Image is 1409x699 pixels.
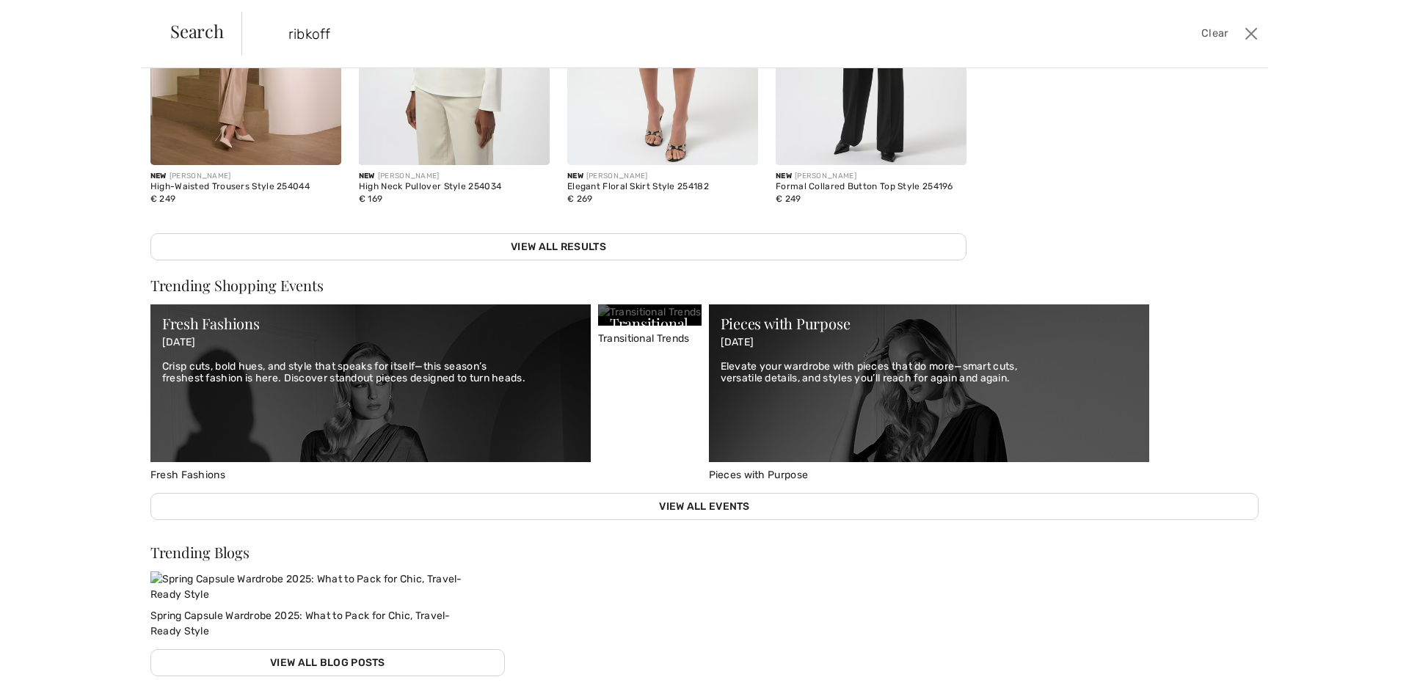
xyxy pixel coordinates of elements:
span: Search [170,22,224,40]
div: [PERSON_NAME] [359,171,550,182]
span: Spring Capsule Wardrobe 2025: What to Pack for Chic, Travel-Ready Style [150,610,451,637]
a: Spring Capsule Wardrobe 2025: What to Pack for Chic, Travel-Ready Style Spring Capsule Wardrobe 2... [150,571,505,637]
p: [DATE] [162,337,579,349]
div: High-Waisted Trousers Style 254044 [150,182,341,192]
span: New [776,172,792,180]
span: € 269 [567,194,593,204]
div: [PERSON_NAME] [776,171,966,182]
p: [DATE] [721,337,1137,349]
a: View All Blog Posts [150,649,505,676]
a: Fresh Fashions Fresh Fashions [DATE] Crisp cuts, bold hues, and style that speaks for itself—this... [150,304,591,481]
div: Fresh Fashions [162,316,579,331]
div: [PERSON_NAME] [150,171,341,182]
div: Formal Collared Button Top Style 254196 [776,182,966,192]
p: Elevate your wardrobe with pieces that do more—smart cuts, versatile details, and styles you’ll r... [721,361,1137,386]
span: Pieces with Purpose [709,469,809,481]
div: [PERSON_NAME] [567,171,758,182]
button: Close [1240,22,1262,45]
span: € 249 [776,194,801,204]
div: Transitional Trends [610,316,690,345]
p: Crisp cuts, bold hues, and style that speaks for itself—this season’s freshest fashion is here. D... [162,361,579,386]
input: TYPE TO SEARCH [277,12,1000,56]
span: Transitional Trends [598,332,690,345]
a: Pieces with Purpose Pieces with Purpose [DATE] Elevate your wardrobe with pieces that do more—sma... [709,304,1149,481]
img: Spring Capsule Wardrobe 2025: What to Pack for Chic, Travel-Ready Style [150,571,505,602]
div: Elegant Floral Skirt Style 254182 [567,182,758,192]
a: View All Results [150,233,966,260]
span: € 169 [359,194,383,204]
span: € 249 [150,194,176,204]
div: Trending Blogs [150,545,505,560]
span: Help [33,10,63,23]
span: Fresh Fashions [150,469,225,481]
span: New [359,172,375,180]
div: Pieces with Purpose [721,316,1137,331]
span: Clear [1201,26,1228,42]
div: Trending Shopping Events [150,278,1259,293]
span: New [567,172,583,180]
a: View All Events [150,493,1259,520]
a: Transitional Trends Transitional Trends Transitional Trends [598,304,702,345]
span: New [150,172,167,180]
div: High Neck Pullover Style 254034 [359,182,550,192]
